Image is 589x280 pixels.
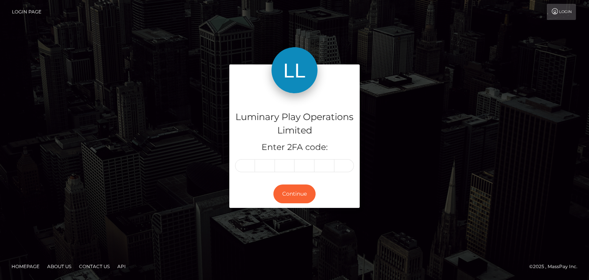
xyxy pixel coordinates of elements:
img: Luminary Play Operations Limited [271,47,318,93]
a: Login [547,4,576,20]
a: About Us [44,260,74,272]
a: API [114,260,129,272]
div: © 2025 , MassPay Inc. [529,262,583,271]
a: Homepage [8,260,43,272]
a: Login Page [12,4,41,20]
h5: Enter 2FA code: [235,142,354,153]
button: Continue [273,184,316,203]
a: Contact Us [76,260,113,272]
h4: Luminary Play Operations Limited [235,110,354,137]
